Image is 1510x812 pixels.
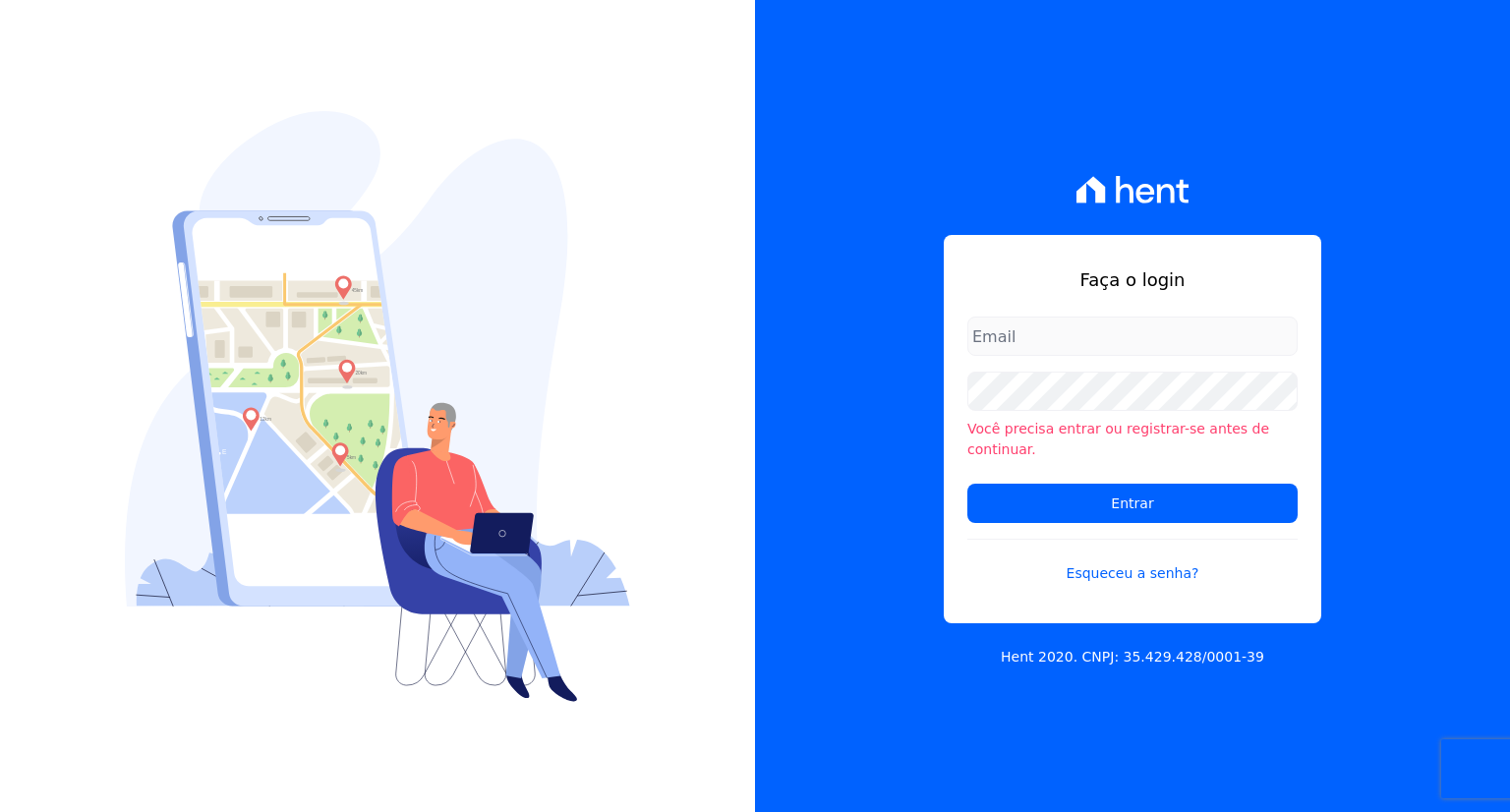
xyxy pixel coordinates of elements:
li: Você precisa entrar ou registrar-se antes de continuar. [967,419,1298,460]
img: Login [125,111,630,702]
input: Entrar [967,484,1298,523]
input: Email [967,317,1298,356]
a: Esqueceu a senha? [967,539,1298,584]
p: Hent 2020. CNPJ: 35.429.428/0001-39 [1001,647,1264,667]
h1: Faça o login [967,266,1298,293]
